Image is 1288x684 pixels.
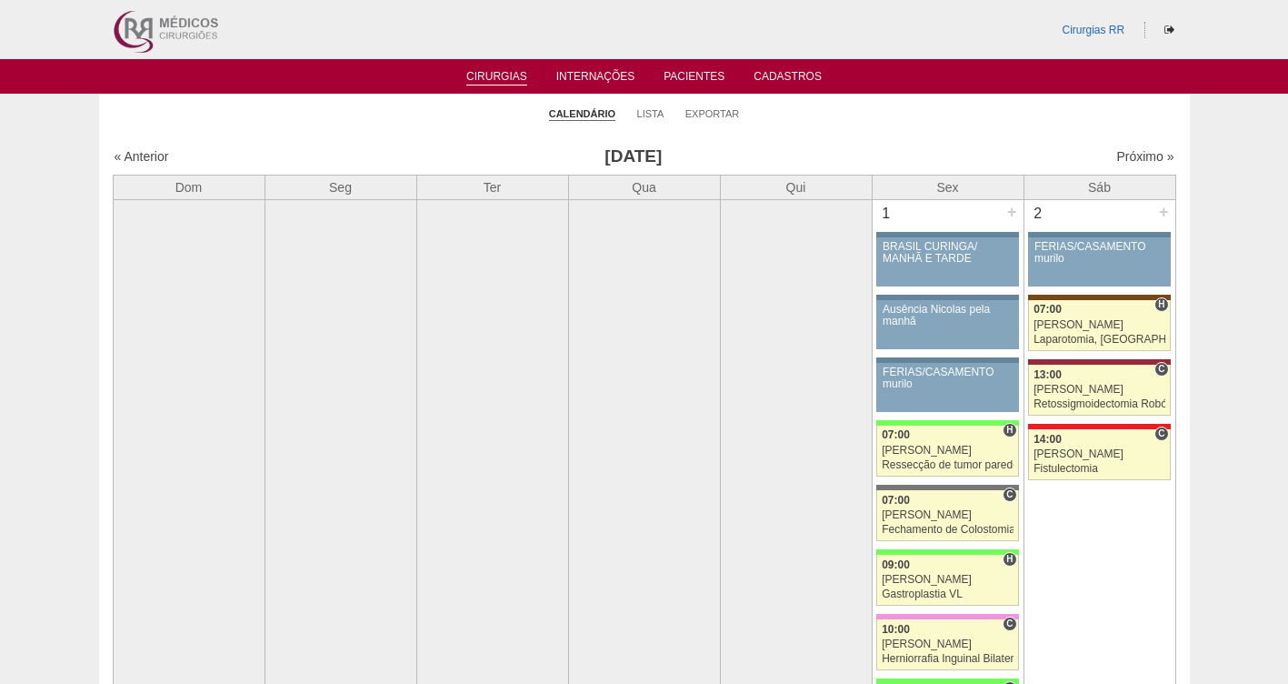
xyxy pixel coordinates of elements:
a: Pacientes [664,70,724,88]
div: + [1004,200,1020,224]
span: Consultório [1154,427,1168,441]
a: Lista [637,107,664,120]
div: Key: Aviso [876,295,1018,300]
div: FÉRIAS/CASAMENTO murilo [883,367,1013,390]
span: Hospital [1154,297,1168,312]
a: Cadastros [754,70,822,88]
span: Hospital [1003,552,1016,567]
div: Key: Aviso [1028,232,1170,237]
div: Key: Assunção [1028,424,1170,429]
a: C 14:00 [PERSON_NAME] Fistulectomia [1028,429,1170,480]
span: Consultório [1003,488,1016,502]
th: Sex [872,175,1023,199]
a: Ausência Nicolas pela manhã [876,300,1018,349]
div: Fechamento de Colostomia ou Enterostomia [882,524,1013,536]
a: FÉRIAS/CASAMENTO murilo [1028,237,1170,287]
th: Seg [265,175,416,199]
div: FÉRIAS/CASAMENTO murilo [1034,241,1164,265]
span: 10:00 [882,623,910,636]
th: Sáb [1023,175,1175,199]
span: Hospital [1003,423,1016,438]
div: 1 [873,200,901,227]
span: 07:00 [1033,303,1062,316]
a: FÉRIAS/CASAMENTO murilo [876,363,1018,412]
span: 09:00 [882,558,910,571]
div: Key: Aviso [876,232,1018,237]
div: [PERSON_NAME] [882,509,1013,521]
div: Key: Aviso [876,357,1018,363]
div: [PERSON_NAME] [882,445,1013,457]
div: Key: Brasil [876,679,1018,684]
a: C 10:00 [PERSON_NAME] Herniorrafia Inguinal Bilateral [876,619,1018,670]
a: H 07:00 [PERSON_NAME] Laparotomia, [GEOGRAPHIC_DATA], Drenagem, Bridas [1028,300,1170,351]
div: [PERSON_NAME] [882,574,1013,586]
i: Sair [1164,25,1174,35]
a: C 13:00 [PERSON_NAME] Retossigmoidectomia Robótica [1028,365,1170,416]
th: Qua [568,175,720,199]
div: Gastroplastia VL [882,588,1013,600]
a: « Anterior [115,149,169,164]
div: 2 [1024,200,1053,227]
span: 07:00 [882,428,910,441]
div: Key: Santa Joana [1028,295,1170,300]
div: Fistulectomia [1033,463,1165,475]
span: 07:00 [882,494,910,507]
span: Consultório [1003,617,1016,631]
div: Laparotomia, [GEOGRAPHIC_DATA], Drenagem, Bridas [1033,334,1165,346]
th: Qui [720,175,872,199]
a: Cirurgias [466,70,527,85]
a: Internações [556,70,635,88]
div: [PERSON_NAME] [1033,384,1165,396]
div: Key: Sírio Libanês [1028,359,1170,365]
a: H 07:00 [PERSON_NAME] Ressecção de tumor parede abdominal pélvica [876,426,1018,477]
span: 13:00 [1033,368,1062,381]
th: Ter [416,175,568,199]
a: BRASIL CURINGA/ MANHÃ E TARDE [876,237,1018,287]
div: Retossigmoidectomia Robótica [1033,398,1165,410]
span: 14:00 [1033,433,1062,446]
span: Consultório [1154,362,1168,377]
div: [PERSON_NAME] [1033,319,1165,331]
th: Dom [113,175,265,199]
a: Calendário [549,107,615,121]
a: Exportar [685,107,740,120]
div: [PERSON_NAME] [1033,448,1165,460]
div: Key: Santa Catarina [876,485,1018,490]
div: Herniorrafia Inguinal Bilateral [882,653,1013,665]
div: Key: Brasil [876,420,1018,426]
a: Cirurgias RR [1062,24,1124,36]
a: Próximo » [1116,149,1173,164]
div: BRASIL CURINGA/ MANHÃ E TARDE [883,241,1013,265]
a: H 09:00 [PERSON_NAME] Gastroplastia VL [876,555,1018,606]
div: Key: Albert Einstein [876,614,1018,619]
div: Key: Brasil [876,549,1018,555]
h3: [DATE] [368,144,898,170]
div: Ausência Nicolas pela manhã [883,304,1013,327]
div: + [1156,200,1172,224]
a: C 07:00 [PERSON_NAME] Fechamento de Colostomia ou Enterostomia [876,490,1018,541]
div: Ressecção de tumor parede abdominal pélvica [882,459,1013,471]
div: [PERSON_NAME] [882,639,1013,650]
